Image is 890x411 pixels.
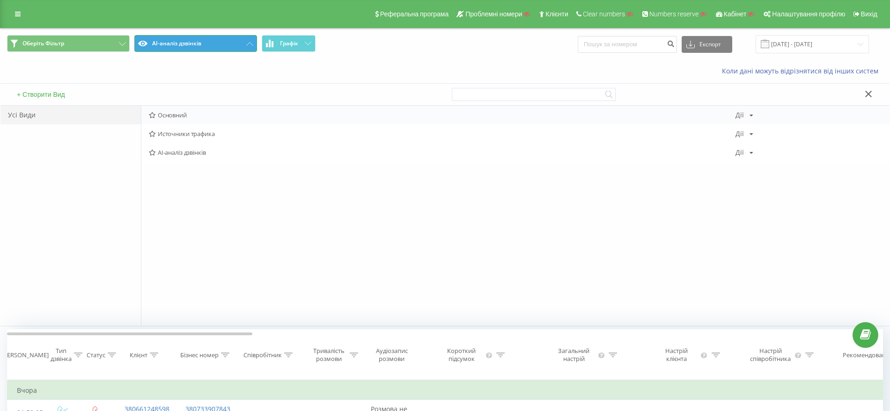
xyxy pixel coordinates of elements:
span: Проблемні номери [465,10,522,18]
div: Дії [736,130,744,137]
button: AI-аналіз дзвінків [134,35,257,52]
span: Источники трафика [149,130,736,137]
button: Оберіть Фільтр [7,35,130,52]
span: AI-аналіз дзвінків [149,149,736,156]
span: Numbers reserve [649,10,699,18]
div: Тип дзвінка [51,347,72,363]
div: Загальний настрій [552,347,596,363]
a: Коли дані можуть відрізнятися вiд інших систем [722,66,883,75]
div: [PERSON_NAME] [1,351,49,359]
div: Дії [736,112,744,118]
span: Клієнти [545,10,568,18]
div: Аудіозапис розмови [369,347,414,363]
button: + Створити Вид [14,90,68,99]
div: Настрій клієнта [655,347,698,363]
span: Основний [149,112,736,118]
span: Кабінет [724,10,747,18]
div: Тривалість розмови [310,347,347,363]
div: Настрій співробітника [748,347,793,363]
button: Закрити [862,90,875,100]
span: Графік [280,40,298,47]
div: Клієнт [130,351,147,359]
div: Усі Види [0,106,141,124]
span: Налаштування профілю [772,10,845,18]
span: Оберіть Фільтр [22,40,64,47]
span: Clear numbers [583,10,625,18]
div: Бізнес номер [180,351,219,359]
button: Графік [262,35,316,52]
div: Короткий підсумок [439,347,484,363]
div: Співробітник [243,351,282,359]
span: Реферальна програма [380,10,449,18]
button: Експорт [682,36,732,53]
span: Вихід [861,10,877,18]
input: Пошук за номером [578,36,677,53]
div: Дії [736,149,744,156]
div: Статус [87,351,105,359]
